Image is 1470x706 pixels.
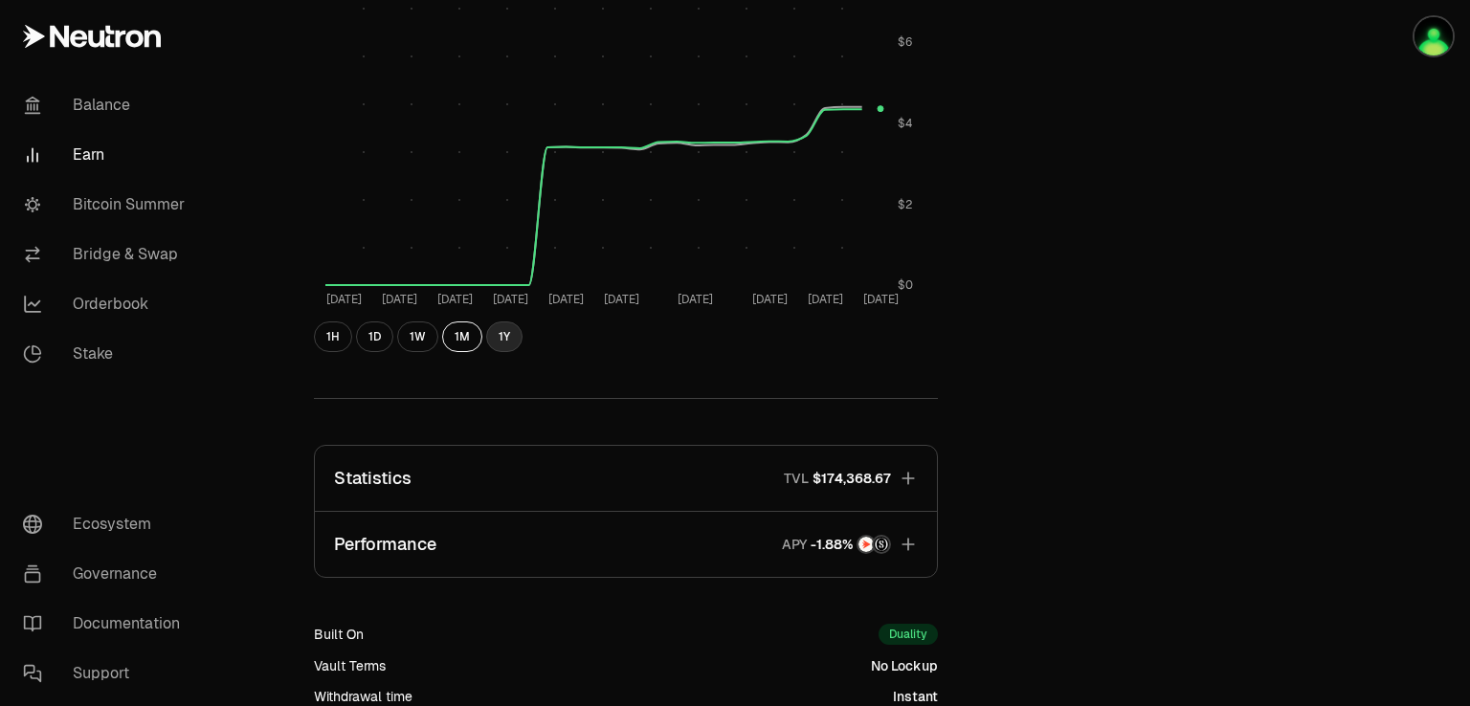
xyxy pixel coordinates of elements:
[397,321,438,352] button: 1W
[808,292,843,307] tspan: [DATE]
[782,535,807,555] p: APY
[813,469,891,488] span: $174,368.67
[871,656,938,675] div: No Lockup
[8,80,207,130] a: Balance
[893,687,938,706] div: Instant
[1414,17,1453,55] img: Wallet 1
[8,130,207,180] a: Earn
[752,292,788,307] tspan: [DATE]
[314,321,352,352] button: 1H
[8,180,207,230] a: Bitcoin Summer
[314,656,386,675] div: Vault Terms
[604,292,639,307] tspan: [DATE]
[437,292,473,307] tspan: [DATE]
[548,292,584,307] tspan: [DATE]
[334,531,436,558] p: Performance
[442,321,482,352] button: 1M
[314,625,364,644] div: Built On
[8,549,207,599] a: Governance
[493,292,528,307] tspan: [DATE]
[8,279,207,329] a: Orderbook
[315,446,937,511] button: StatisticsTVL$174,368.67
[314,687,412,706] div: Withdrawal time
[898,34,912,50] tspan: $6
[326,292,362,307] tspan: [DATE]
[874,537,889,552] img: Structured Points
[356,321,393,352] button: 1D
[8,599,207,649] a: Documentation
[784,469,809,488] p: TVL
[8,329,207,379] a: Stake
[858,537,874,552] img: NTRN
[382,292,417,307] tspan: [DATE]
[315,512,937,577] button: PerformanceAPYNTRNStructured Points
[811,535,891,555] button: NTRNStructured Points
[8,230,207,279] a: Bridge & Swap
[898,116,912,131] tspan: $4
[898,197,912,212] tspan: $2
[879,624,938,645] div: Duality
[678,292,713,307] tspan: [DATE]
[898,277,913,293] tspan: $0
[863,292,899,307] tspan: [DATE]
[334,465,412,492] p: Statistics
[486,321,523,352] button: 1Y
[8,499,207,549] a: Ecosystem
[8,649,207,698] a: Support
